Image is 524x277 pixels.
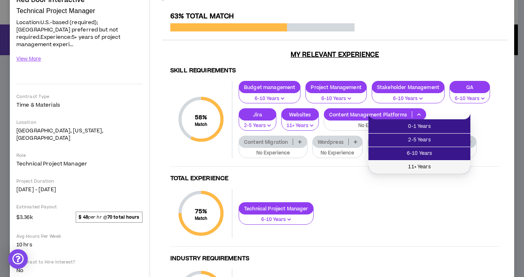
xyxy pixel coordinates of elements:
[162,51,508,59] h3: My Relevant Experience
[195,216,208,221] small: Match
[8,249,28,269] div: Open Intercom Messenger
[377,95,439,103] p: 6-10 Years
[16,52,41,66] button: View More
[76,212,142,222] span: per hr @
[170,11,234,21] span: 63% Total Match
[450,84,490,90] p: QA
[373,136,465,145] span: 2-5 Years
[239,209,314,225] button: 6-10 Years
[16,160,87,168] span: Technical Project Manager
[244,150,302,157] p: No Experience
[281,115,319,131] button: 11+ Years
[311,95,361,103] p: 6-10 Years
[16,241,142,248] p: 10 hrs
[239,88,300,104] button: 6-10 Years
[373,163,465,172] span: 11+ Years
[16,101,142,109] p: Time & Materials
[244,122,271,130] p: 2-5 Years
[324,112,412,118] p: Content Management Platforms
[16,7,142,15] p: Technical Project Manager
[372,88,445,104] button: 6-10 Years
[313,139,348,145] p: Wordpress
[239,139,293,145] p: Content Migration
[239,115,276,131] button: 2-5 Years
[312,143,363,158] button: No Experience
[329,122,421,130] p: No Experience
[16,127,142,142] p: [GEOGRAPHIC_DATA], [US_STATE], [GEOGRAPHIC_DATA]
[170,67,499,75] h4: Skill Requirements
[16,204,142,210] p: Estimated Payout
[449,88,490,104] button: 6-10 Years
[306,84,366,90] p: Project Management
[195,113,208,122] span: 58 %
[16,119,142,125] p: Location
[79,214,88,220] strong: $ 48
[16,259,142,265] p: Contract to Hire Interest?
[16,178,142,184] p: Project Duration
[195,122,208,127] small: Match
[239,206,313,212] p: Technical Project Manager
[16,233,142,239] p: Avg Hours Per Week
[239,112,276,118] p: Jira
[16,212,33,222] span: $3.36k
[239,143,307,158] button: No Experience
[373,122,465,131] span: 0-1 Years
[244,216,308,223] p: 6-10 Years
[318,150,357,157] p: No Experience
[282,112,318,118] p: Websites
[16,267,142,274] p: No
[170,175,499,183] h4: Total Experience
[239,84,300,90] p: Budget management
[16,94,142,100] p: Contract Type
[244,95,295,103] p: 6-10 Years
[305,88,367,104] button: 6-10 Years
[455,95,485,103] p: 6-10 Years
[16,152,142,159] p: Role
[324,115,426,131] button: No Experience
[107,214,140,220] strong: 70 total hours
[195,207,208,216] span: 75 %
[373,149,465,158] span: 6-10 Years
[16,186,142,193] p: [DATE] - [DATE]
[287,122,314,130] p: 11+ Years
[16,18,142,49] p: Location:U.S.-based (required); [GEOGRAPHIC_DATA] preferred but not required.Experience:5+ years ...
[372,84,444,90] p: Stakeholder Management
[170,255,499,263] h4: Industry Requirements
